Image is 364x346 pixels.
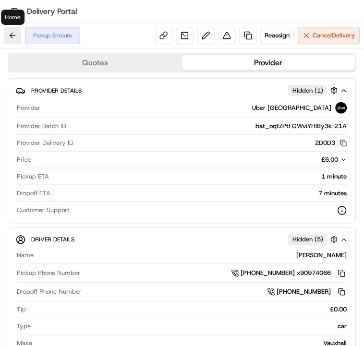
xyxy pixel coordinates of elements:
[96,238,116,245] span: Pylon
[17,288,82,297] span: Dropoff Phone Number
[77,211,158,228] a: 💻API Documentation
[9,55,182,71] button: Quotes
[17,139,73,147] span: Provider Delivery ID
[292,86,323,95] span: Hidden ( 1 )
[292,236,323,244] span: Hidden ( 5 )
[265,31,290,40] span: Reassign
[54,189,347,198] div: 7 minutes
[27,6,77,17] h1: Delivery Portal
[1,10,24,25] div: Home
[10,215,17,223] div: 📗
[261,27,294,44] button: Reassign
[17,306,26,314] span: Tip
[30,175,127,182] span: [PERSON_NAME] [PERSON_NAME]
[6,211,77,228] a: 📗Knowledge Base
[81,149,85,156] span: •
[17,269,80,278] span: Pickup Phone Number
[19,149,27,157] img: 1736555255976-a54dd68f-1ca7-489b-9aae-adbdc363a1c4
[17,155,31,164] span: Price
[81,215,89,223] div: 💻
[30,306,347,314] div: £0.00
[35,322,347,331] div: car
[91,215,154,224] span: API Documentation
[182,55,355,71] button: Provider
[17,122,66,131] span: Provider Batch ID
[31,236,74,244] span: Driver Details
[10,125,64,132] div: Past conversations
[288,234,340,246] button: Hidden (5)
[322,155,339,164] span: £6.00
[241,269,331,278] span: [PHONE_NUMBER] x90974066
[134,175,154,182] span: [DATE]
[25,62,158,72] input: Clear
[17,206,70,215] span: Customer Support
[315,139,347,147] button: 2D0D3
[263,155,347,164] button: £6.00
[231,268,347,279] a: [PHONE_NUMBER] x90974066
[37,251,347,260] div: [PERSON_NAME]
[20,92,37,109] img: 1724597045416-56b7ee45-8013-43a0-a6f9-03cb97ddad50
[336,102,347,114] img: uber-new-logo.jpeg
[256,122,347,131] span: bat_oqtZPtFGWviYHlBy3k-21A
[31,87,82,95] span: Provider Details
[313,31,356,40] span: Cancel Delivery
[43,101,132,109] div: We're available if you need us!
[53,172,347,181] div: 1 minute
[253,104,332,112] span: Uber [GEOGRAPHIC_DATA]
[10,140,25,155] img: Klarizel Pensader
[267,287,347,298] a: [PHONE_NUMBER]
[16,232,348,248] button: Driver DetailsHidden (5)
[277,288,331,297] span: [PHONE_NUMBER]
[17,189,50,198] span: Dropoff ETA
[10,10,29,29] img: Nash
[298,27,360,44] button: CancelDelivery
[10,38,175,54] p: Welcome 👋
[17,251,34,260] span: Name
[17,322,31,331] span: Type
[86,149,109,156] span: 1:13 PM
[10,166,25,181] img: Joana Marie Avellanoza
[43,92,158,101] div: Start new chat
[149,123,175,134] button: See all
[129,175,133,182] span: •
[16,83,348,98] button: Provider DetailsHidden (1)
[17,172,49,181] span: Pickup ETA
[19,215,73,224] span: Knowledge Base
[68,238,116,245] a: Powered byPylon
[17,104,40,112] span: Provider
[19,175,27,183] img: 1736555255976-a54dd68f-1ca7-489b-9aae-adbdc363a1c4
[30,149,79,156] span: Klarizel Pensader
[288,84,340,96] button: Hidden (1)
[163,95,175,106] button: Start new chat
[10,92,27,109] img: 1736555255976-a54dd68f-1ca7-489b-9aae-adbdc363a1c4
